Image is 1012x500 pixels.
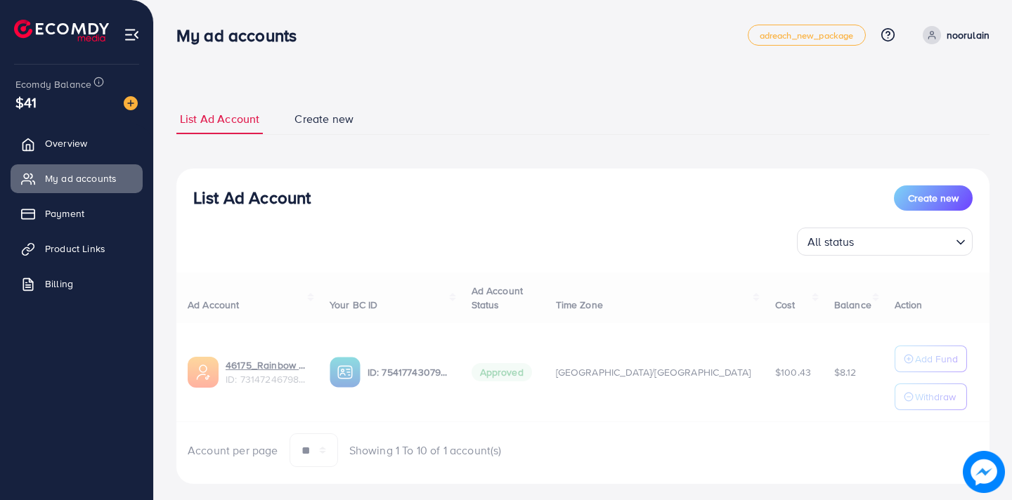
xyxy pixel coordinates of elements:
img: image [124,96,138,110]
span: Overview [45,136,87,150]
img: image [963,451,1005,493]
span: Create new [294,111,353,127]
a: adreach_new_package [748,25,866,46]
a: noorulain [917,26,990,44]
span: Billing [45,277,73,291]
img: menu [124,27,140,43]
span: Product Links [45,242,105,256]
span: Ecomdy Balance [15,77,91,91]
span: $41 [15,92,37,112]
h3: List Ad Account [193,187,311,208]
a: My ad accounts [11,164,143,192]
span: All status [805,232,857,252]
img: logo [14,20,109,41]
a: Billing [11,270,143,298]
span: My ad accounts [45,171,117,185]
p: noorulain [947,27,990,44]
a: Payment [11,199,143,228]
button: Create new [894,185,973,211]
div: Search for option [797,228,973,256]
span: Create new [908,191,959,205]
a: Overview [11,129,143,157]
span: List Ad Account [180,111,259,127]
h3: My ad accounts [176,25,308,46]
a: Product Links [11,235,143,263]
span: adreach_new_package [760,31,854,40]
span: Payment [45,206,84,221]
input: Search for option [859,229,950,252]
